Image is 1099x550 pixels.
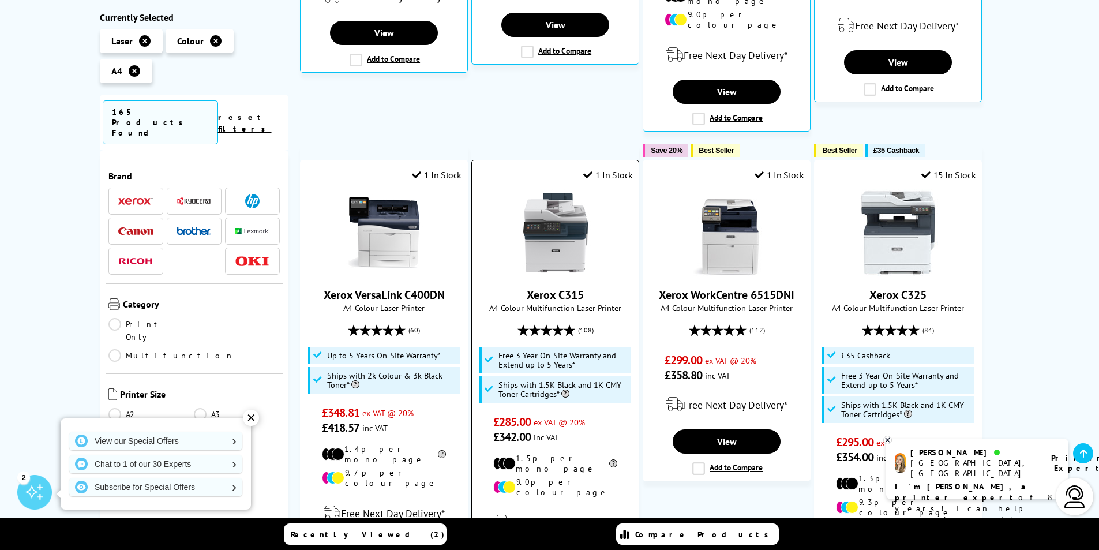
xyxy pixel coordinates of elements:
[111,35,133,47] span: Laser
[118,258,153,264] img: Ricoh
[673,429,780,454] a: View
[876,437,928,448] span: ex VAT @ 20%
[876,452,902,463] span: inc VAT
[921,169,976,181] div: 15 In Stock
[362,407,414,418] span: ex VAT @ 20%
[616,523,779,545] a: Compare Products
[864,83,934,96] label: Add to Compare
[673,80,780,104] a: View
[111,65,122,77] span: A4
[521,46,591,58] label: Add to Compare
[108,388,117,400] img: Printer Size
[235,256,269,266] img: OKI
[108,349,234,362] a: Multifunction
[362,422,388,433] span: inc VAT
[820,302,976,313] span: A4 Colour Multifunction Laser Printer
[498,380,629,399] span: Ships with 1.5K Black and 1K CMY Toner Cartridges*
[649,302,804,313] span: A4 Colour Multifunction Laser Printer
[501,13,609,37] a: View
[895,481,1060,536] p: of 8 years! I can help you choose the right product
[177,35,204,47] span: Colour
[691,144,740,157] button: Best Seller
[412,169,462,181] div: 1 In Stock
[69,455,242,473] a: Chat to 1 of our 30 Experts
[749,319,765,341] span: (112)
[341,189,427,276] img: Xerox VersaLink C400DN
[118,197,153,205] img: Xerox
[493,453,617,474] li: 1.5p per mono page
[659,287,794,302] a: Xerox WorkCentre 6515DNI
[408,319,420,341] span: (60)
[755,169,804,181] div: 1 In Stock
[910,458,1037,478] div: [GEOGRAPHIC_DATA], [GEOGRAPHIC_DATA]
[322,467,446,488] li: 9.7p per colour page
[498,351,629,369] span: Free 3 Year On-Site Warranty and Extend up to 5 Years*
[836,435,873,450] span: £295.00
[836,473,960,494] li: 1.3p per mono page
[327,371,457,390] span: Ships with 2k Colour & 3k Black Toner*
[534,417,585,428] span: ex VAT @ 20%
[922,319,934,341] span: (84)
[534,432,559,443] span: inc VAT
[478,506,633,538] div: modal_delivery
[822,146,857,155] span: Best Seller
[635,529,775,540] span: Compare Products
[108,318,194,343] a: Print Only
[245,194,260,208] img: HP
[692,462,763,475] label: Add to Compare
[836,497,960,518] li: 9.3p per colour page
[108,408,194,421] a: A2
[350,54,420,66] label: Add to Compare
[895,453,906,473] img: amy-livechat.png
[527,287,584,302] a: Xerox C315
[235,228,269,235] img: Lexmark
[177,194,211,208] a: Kyocera
[284,523,447,545] a: Recently Viewed (2)
[855,267,942,278] a: Xerox C325
[341,267,427,278] a: Xerox VersaLink C400DN
[100,12,289,23] div: Currently Selected
[327,351,441,360] span: Up to 5 Years On-Site Warranty*
[705,370,730,381] span: inc VAT
[512,267,599,278] a: Xerox C315
[699,146,734,155] span: Best Seller
[684,189,770,276] img: Xerox WorkCentre 6515DNI
[291,529,445,540] span: Recently Viewed (2)
[583,169,633,181] div: 1 In Stock
[649,39,804,71] div: modal_delivery
[836,450,873,465] span: £354.00
[814,144,863,157] button: Best Seller
[512,189,599,276] img: Xerox C315
[322,420,359,435] span: £418.57
[873,146,919,155] span: £35 Cashback
[322,444,446,465] li: 1.4p per mono page
[665,368,702,383] span: £358.80
[108,298,120,310] img: Category
[177,224,211,238] a: Brother
[194,408,280,421] a: A3
[108,170,280,182] span: Brand
[235,194,269,208] a: HP
[118,224,153,238] a: Canon
[235,224,269,238] a: Lexmark
[177,197,211,205] img: Kyocera
[123,298,280,312] span: Category
[118,254,153,268] a: Ricoh
[820,9,976,42] div: modal_delivery
[118,194,153,208] a: Xerox
[855,189,942,276] img: Xerox C325
[869,287,927,302] a: Xerox C325
[665,353,702,368] span: £299.00
[69,432,242,450] a: View our Special Offers
[69,478,242,496] a: Subscribe for Special Offers
[684,267,770,278] a: Xerox WorkCentre 6515DNI
[103,100,218,144] span: 165 Products Found
[841,371,972,390] span: Free 3 Year On-Site Warranty and Extend up to 5 Years*
[705,355,756,366] span: ex VAT @ 20%
[844,50,951,74] a: View
[235,254,269,268] a: OKI
[322,405,359,420] span: £348.81
[306,302,462,313] span: A4 Colour Laser Printer
[895,481,1029,503] b: I'm [PERSON_NAME], a printer expert
[643,144,688,157] button: Save 20%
